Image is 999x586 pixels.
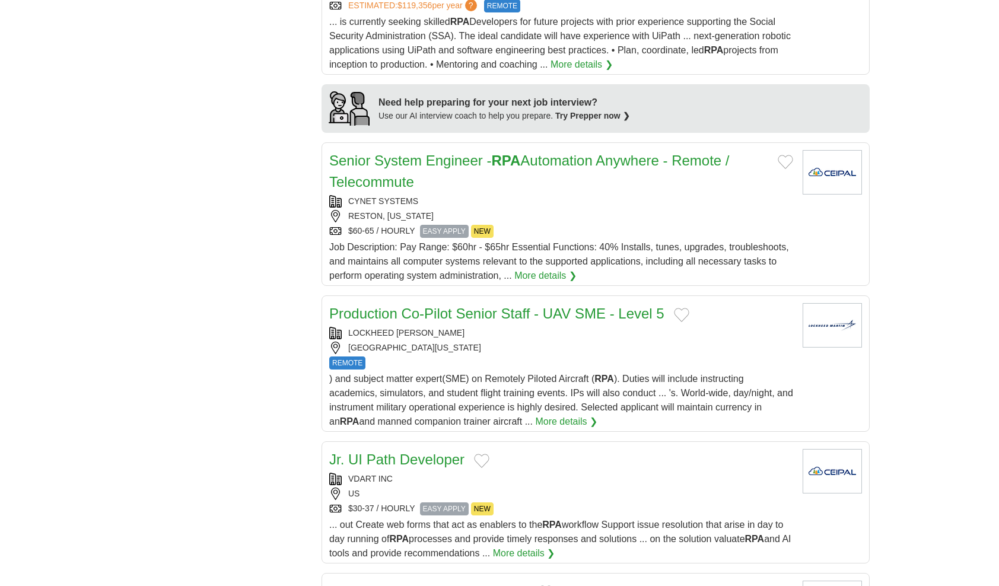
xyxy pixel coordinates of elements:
[471,225,494,238] span: NEW
[803,303,862,348] img: Lockheed Martin logo
[329,374,793,426] span: ) and subject matter expert(SME) on Remotely Piloted Aircraft ( ). Duties will include instructin...
[329,305,664,321] a: Production Co-Pilot Senior Staff - UAV SME - Level 5
[340,416,359,426] strong: RPA
[803,449,862,493] img: Company logo
[329,502,793,515] div: $30-37 / HOURLY
[329,210,793,222] div: RESTON, [US_STATE]
[491,152,520,168] strong: RPA
[329,342,793,354] div: [GEOGRAPHIC_DATA][US_STATE]
[803,150,862,195] img: Company logo
[778,155,793,169] button: Add to favorite jobs
[535,415,597,429] a: More details ❯
[329,152,730,190] a: Senior System Engineer -RPAAutomation Anywhere - Remote / Telecommute
[542,520,562,530] strong: RPA
[420,502,469,515] span: EASY APPLY
[493,546,555,560] a: More details ❯
[329,17,791,69] span: ... is currently seeking skilled Developers for future projects with prior experience supporting ...
[471,502,494,515] span: NEW
[551,58,613,72] a: More details ❯
[420,225,469,238] span: EASY APPLY
[594,374,614,384] strong: RPA
[450,17,470,27] strong: RPA
[389,534,409,544] strong: RPA
[329,195,793,208] div: CYNET SYSTEMS
[674,308,689,322] button: Add to favorite jobs
[704,45,724,55] strong: RPA
[329,242,789,281] span: Job Description: Pay Range: $60hr - $65hr Essential Functions: 40% Installs, tunes, upgrades, tro...
[329,473,793,485] div: VDART INC
[348,328,464,337] a: LOCKHEED [PERSON_NAME]
[329,520,791,558] span: ... out Create web forms that act as enablers to the workflow Support issue resolution that arise...
[514,269,577,283] a: More details ❯
[329,488,793,500] div: US
[397,1,432,10] span: $119,356
[329,225,793,238] div: $60-65 / HOURLY
[474,454,489,468] button: Add to favorite jobs
[555,111,630,120] a: Try Prepper now ❯
[378,95,630,110] div: Need help preparing for your next job interview?
[378,110,630,122] div: Use our AI interview coach to help you prepare.
[329,451,464,467] a: Jr. UI Path Developer
[745,534,765,544] strong: RPA
[329,356,365,370] span: REMOTE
